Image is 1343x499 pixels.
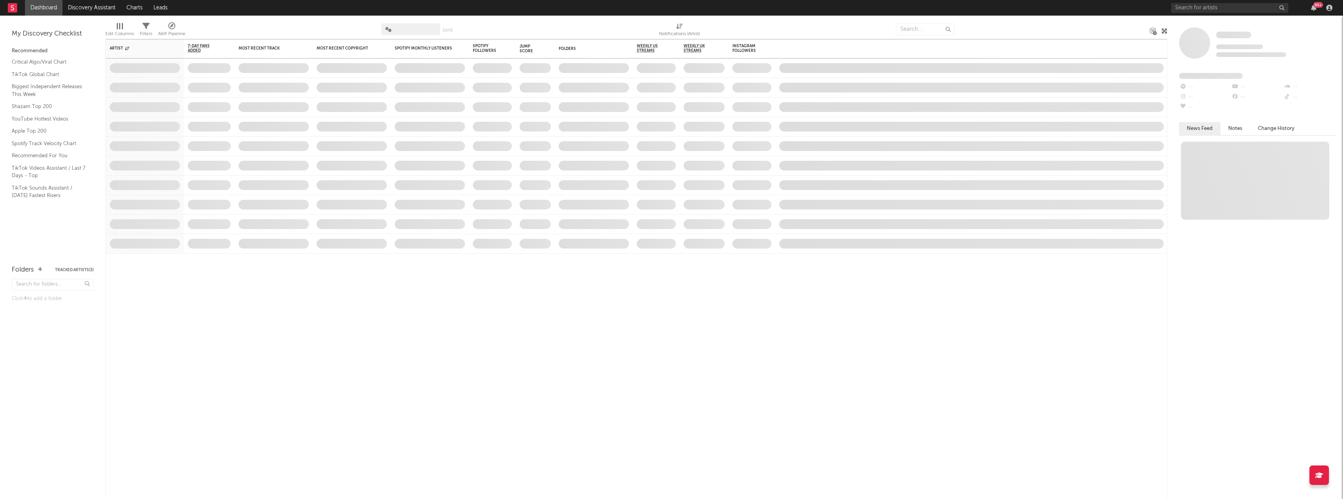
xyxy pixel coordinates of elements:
[317,46,375,51] div: Most Recent Copyright
[12,102,86,111] a: Shazam Top 200
[55,268,94,272] button: Tracked Artists(3)
[395,46,453,51] div: Spotify Monthly Listeners
[12,164,86,180] a: TikTok Videos Assistant / Last 7 Days - Top
[1179,73,1243,79] span: Fans Added by Platform
[12,29,94,39] div: My Discovery Checklist
[12,82,86,98] a: Biggest Independent Releases This Week
[1283,82,1335,92] div: --
[12,70,86,79] a: TikTok Global Chart
[1216,44,1263,49] span: Tracking Since: [DATE]
[1216,32,1251,38] span: Some Artist
[443,28,453,32] button: Save
[473,44,500,53] div: Spotify Followers
[1216,52,1286,57] span: 0 fans last week
[1220,122,1250,135] button: Notes
[239,46,297,51] div: Most Recent Track
[520,44,539,53] div: Jump Score
[1231,82,1283,92] div: --
[12,184,86,200] a: TikTok Sounds Assistant / [DATE] Fastest Risers
[1179,92,1231,102] div: --
[1179,122,1220,135] button: News Feed
[158,29,185,39] div: A&R Pipeline
[188,44,219,53] span: 7-Day Fans Added
[637,44,664,53] span: Weekly US Streams
[896,23,955,35] input: Search...
[140,20,152,42] div: Filters
[140,29,152,39] div: Filters
[1313,2,1323,8] div: 99 +
[1311,5,1316,11] button: 99+
[1231,92,1283,102] div: --
[12,115,86,123] a: YouTube Hottest Videos
[12,265,34,275] div: Folders
[12,151,86,160] a: Recommended For You
[110,46,168,51] div: Artist
[105,20,134,42] div: Edit Columns
[1179,82,1231,92] div: --
[105,29,134,39] div: Edit Columns
[12,58,86,66] a: Critical Algo/Viral Chart
[1179,102,1231,112] div: --
[12,127,86,135] a: Apple Top 200
[684,44,713,53] span: Weekly UK Streams
[1250,122,1302,135] button: Change History
[559,46,617,51] div: Folders
[659,29,700,39] div: Notifications (Artist)
[12,294,94,304] div: Click to add a folder.
[1216,31,1251,39] a: Some Artist
[659,20,700,42] div: Notifications (Artist)
[12,46,94,56] div: Recommended
[158,20,185,42] div: A&R Pipeline
[732,44,760,53] div: Instagram Followers
[1283,92,1335,102] div: --
[12,279,94,290] input: Search for folders...
[1171,3,1288,13] input: Search for artists
[12,139,86,148] a: Spotify Track Velocity Chart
